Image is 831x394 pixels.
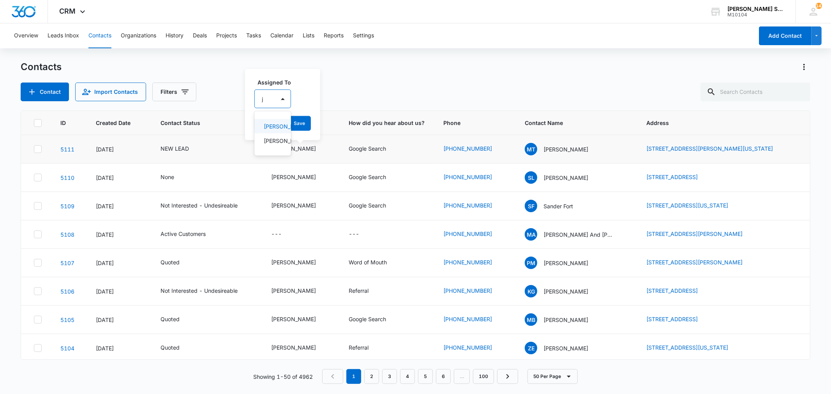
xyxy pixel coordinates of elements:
[161,287,252,296] div: Contact Status - Not Interested - Undesireable - Select to Edit Field
[161,315,180,323] div: Quoted
[646,287,698,294] a: [STREET_ADDRESS]
[60,288,74,295] a: Navigate to contact details page for Kathleen Gillish
[193,23,207,48] button: Deals
[88,23,111,48] button: Contacts
[96,344,142,352] div: [DATE]
[646,201,742,211] div: Address - 97 Ranchero Rd, Clarkson, Kentucky, 42726 - Select to Edit Field
[271,173,330,182] div: Assigned To - Jim McDevitt - Select to Edit Field
[798,61,810,73] button: Actions
[816,3,822,9] div: notifications count
[271,343,330,353] div: Assigned To - Ted DiMayo - Select to Edit Field
[525,342,602,354] div: Contact Name - Zach Eilers - Select to Edit Field
[349,230,359,239] div: ---
[271,287,316,295] div: [PERSON_NAME]
[161,287,238,295] div: Not Interested - Undesireable
[303,23,314,48] button: Lists
[646,145,773,152] a: [STREET_ADDRESS][PERSON_NAME][US_STATE]
[21,61,62,73] h1: Contacts
[161,315,194,324] div: Contact Status - Quoted - Select to Edit Field
[96,259,142,267] div: [DATE]
[96,202,142,210] div: [DATE]
[271,144,316,153] div: [PERSON_NAME]
[543,287,588,295] p: [PERSON_NAME]
[443,230,492,238] a: [PHONE_NUMBER]
[271,201,330,211] div: Assigned To - Kenneth Florman - Select to Edit Field
[349,258,401,267] div: How did you hear about us? - Word of Mouth - Select to Edit Field
[525,119,616,127] span: Contact Name
[349,258,387,266] div: Word of Mouth
[525,228,537,241] span: MA
[443,343,506,353] div: Phone - (630) 303-0616 - Select to Edit Field
[816,3,822,9] span: 142
[646,316,698,322] a: [STREET_ADDRESS]
[525,313,602,326] div: Contact Name - Mark Balsano - Select to Edit Field
[161,173,174,181] div: None
[161,173,188,182] div: Contact Status - None - Select to Edit Field
[646,119,786,127] span: Address
[727,12,784,18] div: account id
[382,369,397,384] a: Page 3
[525,342,537,354] span: ZE
[60,345,74,352] a: Navigate to contact details page for Zach Eilers
[646,315,712,324] div: Address - 7004 Shalimar Ct, Colleyville, TX, 76034 - Select to Edit Field
[646,202,728,209] a: [STREET_ADDRESS][US_STATE]
[349,201,386,209] div: Google Search
[271,258,316,266] div: [PERSON_NAME]
[759,26,812,45] button: Add Contact
[288,116,311,131] button: Save
[525,313,537,326] span: MB
[443,315,506,324] div: Phone - (817) 899-5100 - Select to Edit Field
[161,230,220,239] div: Contact Status - Active Customers - Select to Edit Field
[349,315,386,323] div: Google Search
[646,174,698,180] a: [STREET_ADDRESS]
[60,146,74,153] a: Navigate to contact details page for Marteaz Turner
[271,201,316,209] div: [PERSON_NAME]
[646,173,712,182] div: Address - 709 Tanager Ln, New Lenox, IL, 60451 - Select to Edit Field
[543,174,588,182] p: [PERSON_NAME]
[60,260,74,266] a: Navigate to contact details page for Patty Mann
[443,287,506,296] div: Phone - (732) 255-1449 - Select to Edit Field
[525,257,537,269] span: PM
[349,173,386,181] div: Google Search
[60,231,74,238] a: Navigate to contact details page for Melissa And Jeff Deyro
[443,173,492,181] a: [PHONE_NUMBER]
[161,201,238,209] div: Not Interested - Undesireable
[646,344,728,351] a: [STREET_ADDRESS][US_STATE]
[14,23,38,48] button: Overview
[270,23,293,48] button: Calendar
[727,6,784,12] div: account name
[271,258,330,267] div: Assigned To - Ted DiMayo - Select to Edit Field
[161,119,241,127] span: Contact Status
[543,145,588,153] p: [PERSON_NAME]
[349,173,400,182] div: How did you hear about us? - Google Search - Select to Edit Field
[349,287,383,296] div: How did you hear about us? - Referral - Select to Edit Field
[258,78,294,86] label: Assigned To
[60,317,74,323] a: Navigate to contact details page for Mark Balsano
[543,259,588,267] p: [PERSON_NAME]
[646,230,743,237] a: [STREET_ADDRESS][PERSON_NAME]
[646,259,743,266] a: [STREET_ADDRESS][PERSON_NAME]
[246,23,261,48] button: Tasks
[443,315,492,323] a: [PHONE_NUMBER]
[525,257,602,269] div: Contact Name - Patty Mann - Select to Edit Field
[60,119,66,127] span: ID
[364,369,379,384] a: Page 2
[443,258,492,266] a: [PHONE_NUMBER]
[349,144,386,153] div: Google Search
[161,258,194,267] div: Contact Status - Quoted - Select to Edit Field
[700,83,810,101] input: Search Contacts
[75,83,146,101] button: Import Contacts
[216,23,237,48] button: Projects
[96,287,142,295] div: [DATE]
[443,287,492,295] a: [PHONE_NUMBER]
[271,144,330,154] div: Assigned To - Kenneth Florman - Select to Edit Field
[443,201,492,209] a: [PHONE_NUMBER]
[525,171,602,184] div: Contact Name - Sean Lucas - Select to Edit Field
[646,144,787,154] div: Address - 3548 misty meadow dr, Dallas, Texas, 75287 - Select to Edit Field
[436,369,451,384] a: Page 6
[271,343,316,352] div: [PERSON_NAME]
[543,316,588,324] p: [PERSON_NAME]
[443,173,506,182] div: Phone - (708) 421-7326 - Select to Edit Field
[121,23,156,48] button: Organizations
[96,119,131,127] span: Created Date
